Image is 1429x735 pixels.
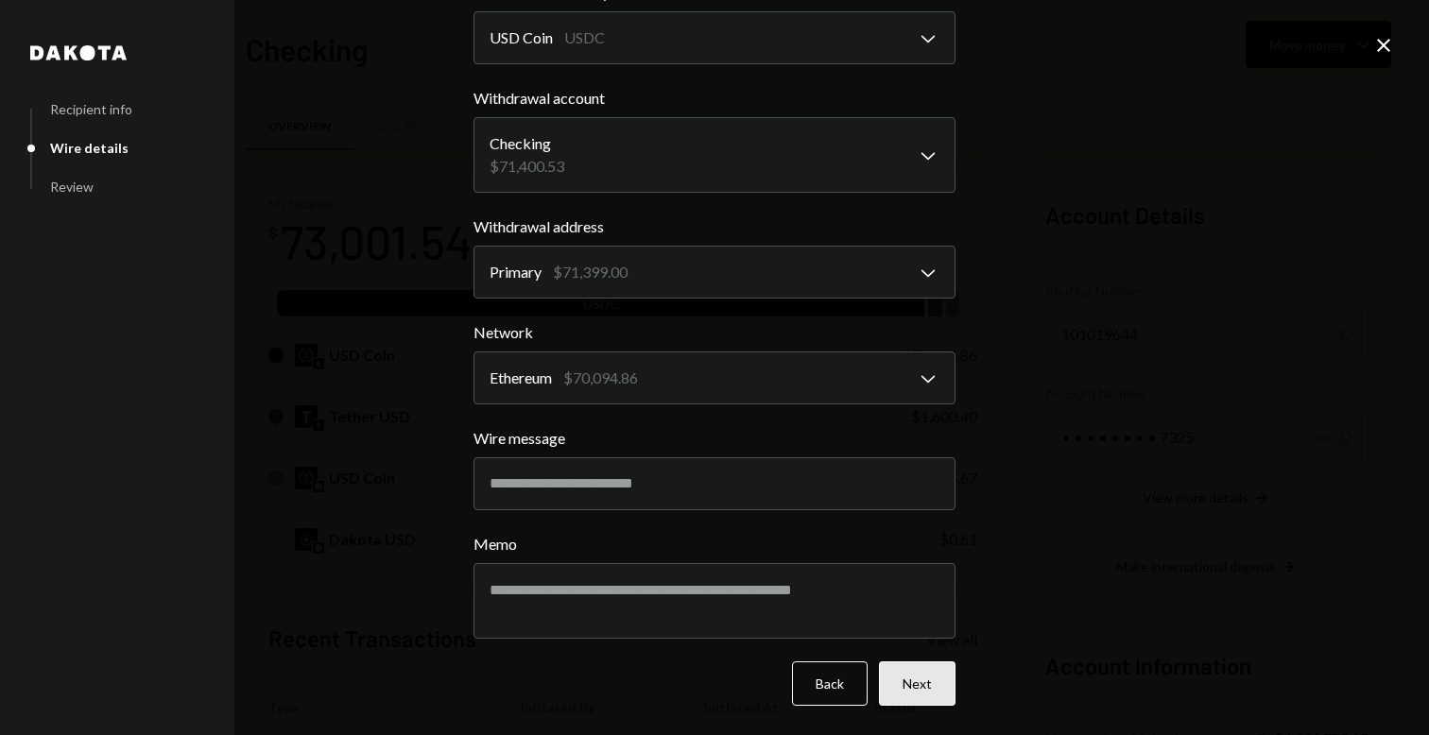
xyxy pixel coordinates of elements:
[564,26,605,49] div: USDC
[50,179,94,195] div: Review
[473,533,956,556] label: Memo
[50,140,129,156] div: Wire details
[473,87,956,110] label: Withdrawal account
[792,661,868,706] button: Back
[473,427,956,450] label: Wire message
[473,321,956,344] label: Network
[473,11,956,64] button: Withdrawal currency
[473,215,956,238] label: Withdrawal address
[50,101,132,117] div: Recipient info
[879,661,956,706] button: Next
[473,246,956,299] button: Withdrawal address
[473,117,956,193] button: Withdrawal account
[473,351,956,404] button: Network
[563,367,638,389] div: $70,094.86
[553,261,628,283] div: $71,399.00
